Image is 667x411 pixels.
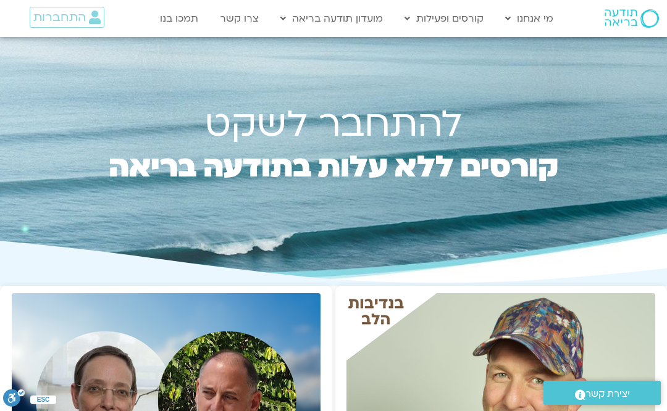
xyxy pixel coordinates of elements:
a: תמכו בנו [154,7,204,30]
a: מועדון תודעה בריאה [274,7,389,30]
a: יצירת קשר [543,381,661,405]
img: תודעה בריאה [605,9,659,28]
a: מי אנחנו [499,7,560,30]
a: התחברות [30,7,104,28]
h2: קורסים ללא עלות בתודעה בריאה [83,154,584,209]
a: צרו קשר [214,7,265,30]
h1: להתחבר לשקט [83,108,584,141]
span: יצירת קשר [585,386,630,402]
span: התחברות [33,10,86,24]
a: קורסים ופעילות [398,7,490,30]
